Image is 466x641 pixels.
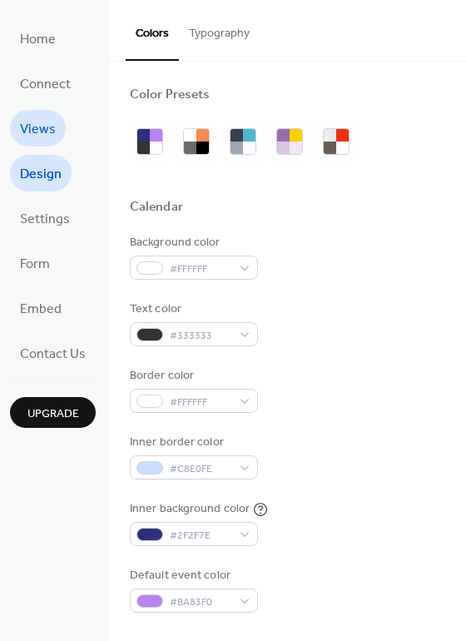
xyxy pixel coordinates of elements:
[170,460,231,478] span: #C8E0FE
[170,527,231,544] span: #2F2F7E
[10,290,72,326] a: Embed
[10,397,96,428] button: Upgrade
[130,500,250,518] div: Inner background color
[170,594,231,611] span: #BA83F0
[10,200,80,236] a: Settings
[130,87,210,104] div: Color Presets
[20,296,62,323] span: Embed
[20,251,50,278] span: Form
[130,301,255,318] div: Text color
[20,341,86,368] span: Contact Us
[20,206,70,233] span: Settings
[130,567,255,584] div: Default event color
[10,155,72,191] a: Design
[170,394,231,411] span: #FFFFFF
[20,161,62,188] span: Design
[20,72,71,98] span: Connect
[130,434,255,451] div: Inner border color
[10,20,66,57] a: Home
[170,261,231,278] span: #FFFFFF
[27,405,79,423] span: Upgrade
[10,335,96,371] a: Contact Us
[170,327,231,345] span: #333333
[130,199,183,216] div: Calendar
[10,65,81,102] a: Connect
[130,367,255,385] div: Border color
[20,117,56,143] span: Views
[10,245,60,281] a: Form
[10,110,66,147] a: Views
[20,27,56,53] span: Home
[130,234,255,251] div: Background color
